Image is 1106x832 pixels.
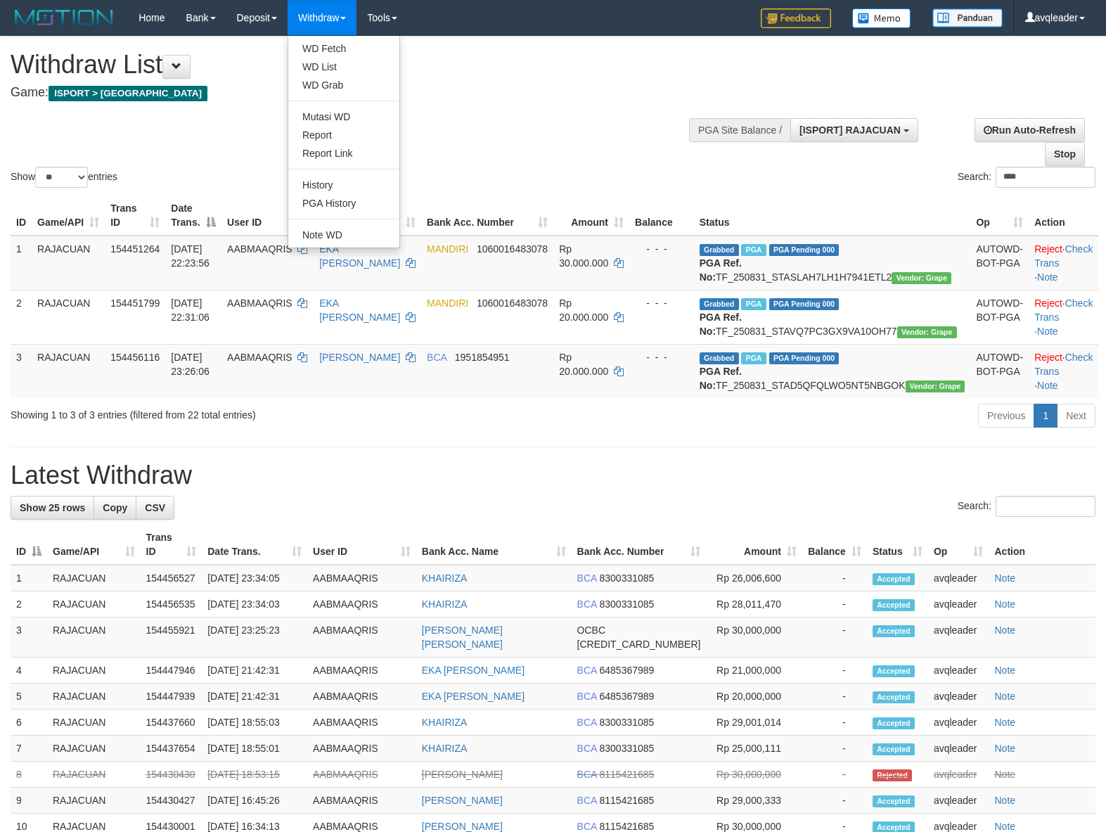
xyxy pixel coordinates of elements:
a: EKA [PERSON_NAME] [319,243,400,269]
td: RAJACUAN [47,788,141,814]
a: Report Link [288,144,399,162]
th: Balance: activate to sort column ascending [802,525,867,565]
span: Accepted [873,743,915,755]
td: avqleader [928,591,989,617]
span: OCBC [577,625,605,636]
input: Search: [996,167,1095,188]
span: BCA [577,691,597,702]
th: User ID: activate to sort column ascending [307,525,416,565]
a: History [288,176,399,194]
th: Status [694,196,971,236]
a: WD Grab [288,76,399,94]
span: BCA [577,717,597,728]
td: avqleader [928,565,989,591]
span: Grabbed [700,298,739,310]
td: 154455921 [141,617,202,658]
td: AABMAAQRIS [307,684,416,710]
td: avqleader [928,658,989,684]
td: RAJACUAN [47,736,141,762]
span: Copy 6485367989 to clipboard [599,665,654,676]
span: Copy 8300331085 to clipboard [599,717,654,728]
th: Op: activate to sort column ascending [928,525,989,565]
span: PGA Pending [769,298,840,310]
button: [ISPORT] RAJACUAN [790,118,918,142]
img: Button%20Memo.svg [852,8,911,28]
b: PGA Ref. No: [700,312,742,337]
span: BCA [577,821,597,832]
td: TF_250831_STASLAH7LH1H7941ETL2 [694,236,971,290]
a: Check Trans [1034,243,1093,269]
td: - [802,658,867,684]
span: Accepted [873,691,915,703]
a: Stop [1045,142,1085,166]
img: panduan.png [932,8,1003,27]
td: avqleader [928,736,989,762]
td: - [802,565,867,591]
div: - - - [635,242,688,256]
a: Note [994,665,1015,676]
a: Note [994,717,1015,728]
a: Note WD [288,226,399,244]
span: Copy 1060016483078 to clipboard [477,297,548,309]
td: RAJACUAN [47,684,141,710]
td: TF_250831_STAD5QFQLWO5NT5NBGOK [694,344,971,398]
span: ISPORT > [GEOGRAPHIC_DATA] [49,86,207,101]
td: AABMAAQRIS [307,591,416,617]
a: 1 [1034,404,1057,428]
th: Date Trans.: activate to sort column ascending [202,525,307,565]
b: PGA Ref. No: [700,257,742,283]
td: - [802,736,867,762]
td: 154437654 [141,736,202,762]
td: 1 [11,236,32,290]
span: Accepted [873,665,915,677]
td: RAJACUAN [32,344,105,398]
span: BCA [577,572,597,584]
a: [PERSON_NAME] [422,821,503,832]
a: Note [994,743,1015,754]
span: Accepted [873,717,915,729]
th: Bank Acc. Number: activate to sort column ascending [572,525,707,565]
td: 154430427 [141,788,202,814]
span: Copy 1060016483078 to clipboard [477,243,548,255]
span: AABMAAQRIS [227,352,292,363]
td: AABMAAQRIS [307,762,416,788]
div: PGA Site Balance / [689,118,790,142]
td: 7 [11,736,47,762]
th: User ID: activate to sort column ascending [221,196,314,236]
td: 2 [11,290,32,344]
td: avqleader [928,617,989,658]
td: [DATE] 21:42:31 [202,658,307,684]
a: KHAIRIZA [422,717,468,728]
td: Rp 21,000,000 [706,658,802,684]
a: [PERSON_NAME] [422,795,503,806]
span: 154456116 [110,352,160,363]
td: [DATE] 23:34:03 [202,591,307,617]
a: Run Auto-Refresh [975,118,1085,142]
span: Copy 8300331085 to clipboard [599,572,654,584]
span: MANDIRI [427,243,468,255]
a: CSV [136,496,174,520]
td: - [802,684,867,710]
span: MANDIRI [427,297,468,309]
span: Accepted [873,599,915,611]
td: avqleader [928,710,989,736]
td: RAJACUAN [47,710,141,736]
span: Rp 20.000.000 [559,352,608,377]
td: - [802,591,867,617]
span: Marked by avqleader [741,298,766,310]
span: Grabbed [700,244,739,256]
th: Game/API: activate to sort column ascending [32,196,105,236]
th: ID: activate to sort column descending [11,525,47,565]
td: RAJACUAN [47,617,141,658]
td: RAJACUAN [32,290,105,344]
label: Search: [958,167,1095,188]
td: RAJACUAN [47,565,141,591]
span: Grabbed [700,352,739,364]
td: AABMAAQRIS [307,565,416,591]
th: Balance [629,196,694,236]
td: Rp 20,000,000 [706,684,802,710]
a: Reject [1034,297,1062,309]
div: - - - [635,296,688,310]
td: 2 [11,591,47,617]
span: Copy [103,502,127,513]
